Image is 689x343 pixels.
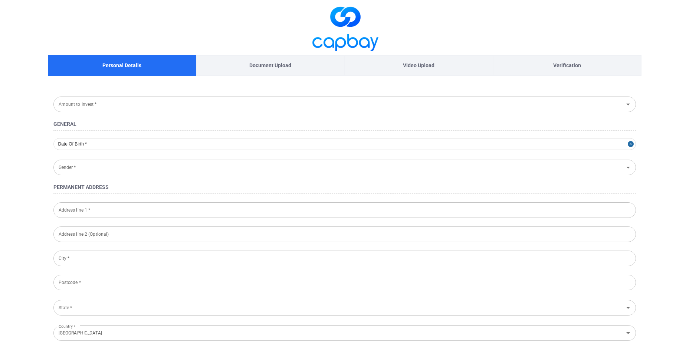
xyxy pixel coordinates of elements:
button: Open [623,303,633,313]
p: Document Upload [249,61,291,69]
p: Verification [553,61,581,69]
button: Open [623,162,633,173]
p: Personal Details [102,61,141,69]
button: Close [628,138,636,150]
button: Open [623,99,633,110]
label: Country * [59,321,75,331]
button: Open [623,328,633,338]
h4: Permanent Address [53,183,636,192]
p: Video Upload [403,61,434,69]
h4: General [53,120,636,128]
input: Date Of Birth * [53,138,636,150]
